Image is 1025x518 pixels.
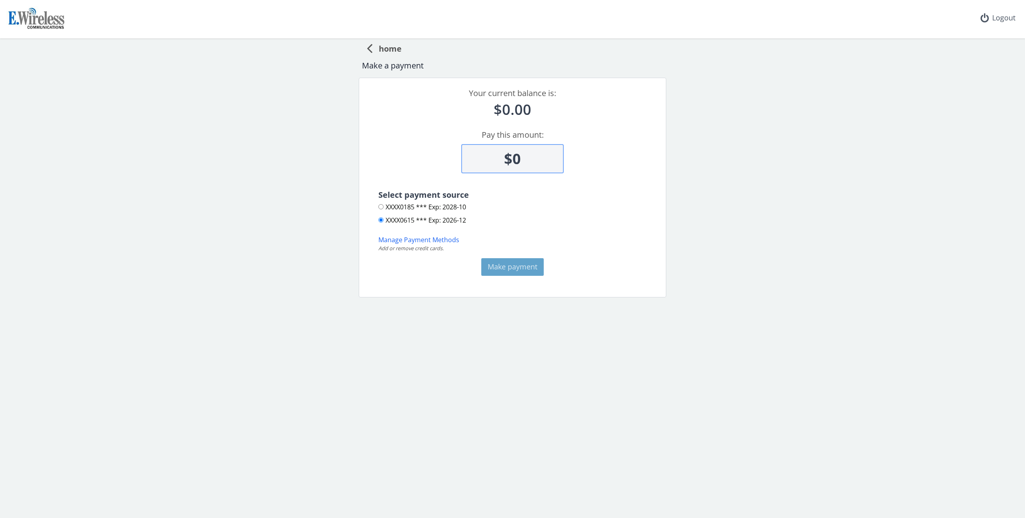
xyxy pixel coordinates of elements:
button: Make payment [481,258,544,276]
button: Manage Payment Methods [378,235,459,245]
div: Add or remove credit cards. [378,245,659,252]
span: Select payment source [378,189,469,200]
div: $0.00 [369,99,656,120]
div: Make a payment [362,60,663,72]
div: Your current balance is: [369,88,656,99]
div: Pay this amount: [369,129,656,141]
input: XXXX0615 *** Exp: 2026-12 [378,217,384,223]
span: home [372,40,402,55]
input: XXXX0185 *** Exp: 2028-10 [378,204,384,209]
label: XXXX0615 *** Exp: 2026-12 [378,216,466,225]
label: XXXX0185 *** Exp: 2028-10 [378,203,466,212]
